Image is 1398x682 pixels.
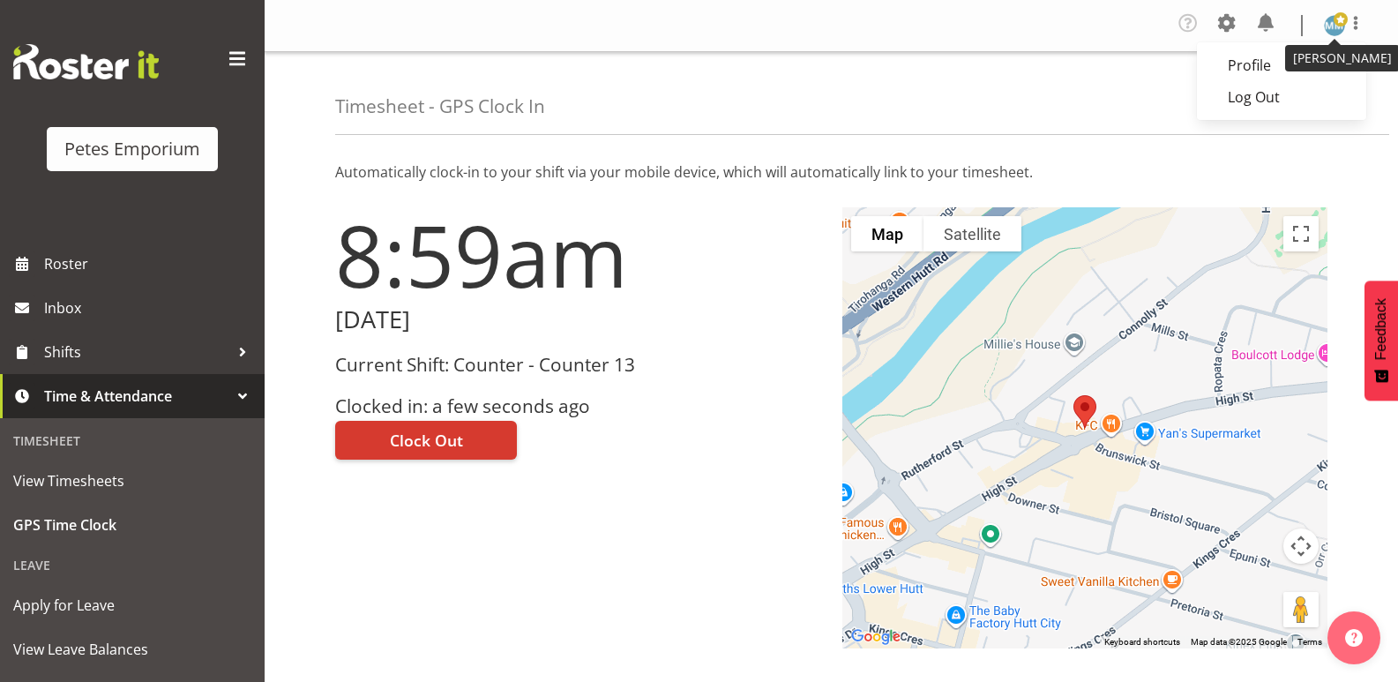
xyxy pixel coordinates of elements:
[1104,636,1180,648] button: Keyboard shortcuts
[1364,281,1398,401] button: Feedback - Show survey
[335,355,821,375] h3: Current Shift: Counter - Counter 13
[4,583,260,627] a: Apply for Leave
[1197,49,1366,81] a: Profile
[1191,637,1287,647] span: Map data ©2025 Google
[4,503,260,547] a: GPS Time Clock
[1297,637,1322,647] a: Terms (opens in new tab)
[847,626,905,648] a: Open this area in Google Maps (opens a new window)
[335,96,545,116] h4: Timesheet - GPS Clock In
[4,547,260,583] div: Leave
[13,512,251,538] span: GPS Time Clock
[335,396,821,416] h3: Clocked in: a few seconds ago
[1283,528,1319,564] button: Map camera controls
[4,459,260,503] a: View Timesheets
[13,44,159,79] img: Rosterit website logo
[335,421,517,460] button: Clock Out
[64,136,200,162] div: Petes Emporium
[335,161,1327,183] p: Automatically clock-in to your shift via your mobile device, which will automatically link to you...
[335,207,821,303] h1: 8:59am
[1373,298,1389,360] span: Feedback
[1324,15,1345,36] img: mandy-mosley3858.jpg
[4,423,260,459] div: Timesheet
[923,216,1021,251] button: Show satellite imagery
[847,626,905,648] img: Google
[390,429,463,452] span: Clock Out
[44,383,229,409] span: Time & Attendance
[13,592,251,618] span: Apply for Leave
[44,251,256,277] span: Roster
[13,468,251,494] span: View Timesheets
[851,216,923,251] button: Show street map
[1197,81,1366,113] a: Log Out
[1283,216,1319,251] button: Toggle fullscreen view
[44,339,229,365] span: Shifts
[335,306,821,334] h2: [DATE]
[44,295,256,321] span: Inbox
[13,636,251,663] span: View Leave Balances
[4,627,260,671] a: View Leave Balances
[1345,629,1363,647] img: help-xxl-2.png
[1283,592,1319,627] button: Drag Pegman onto the map to open Street View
